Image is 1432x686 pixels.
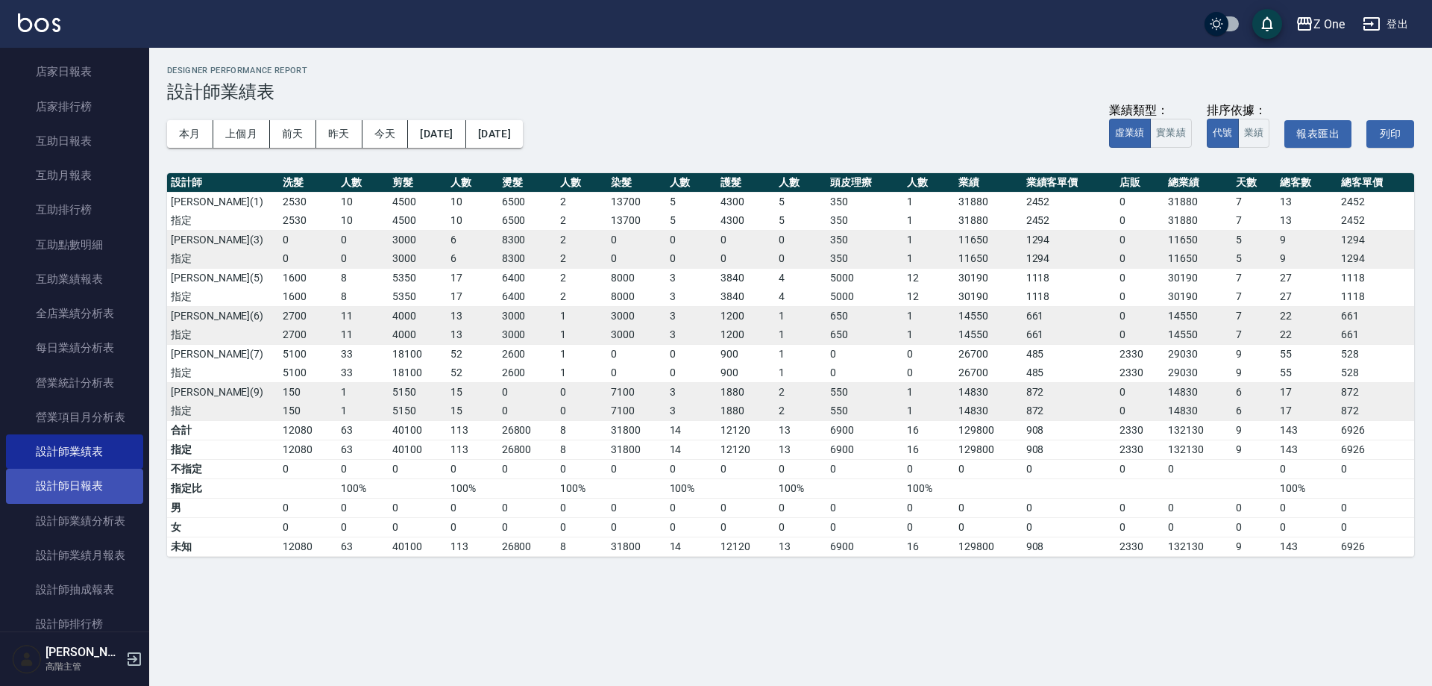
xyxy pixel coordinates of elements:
td: 485 [1023,344,1116,364]
td: 52 [447,344,498,364]
td: [PERSON_NAME](6) [167,306,279,325]
td: 9 [1232,344,1276,364]
td: 661 [1023,325,1116,345]
td: 1200 [717,306,775,325]
td: 485 [1023,364,1116,383]
td: 31880 [955,192,1023,211]
th: 店販 [1116,173,1165,193]
td: 0 [279,249,337,269]
td: 2452 [1337,211,1414,231]
td: 3 [666,325,717,345]
a: 互助日報表 [6,124,143,158]
td: 150 [279,382,337,402]
a: 設計師日報表 [6,469,143,503]
td: 1 [903,192,955,211]
td: 2600 [498,364,556,383]
td: 指定 [167,364,279,383]
td: 3000 [607,306,665,325]
td: 1 [337,382,389,402]
td: 1294 [1337,249,1414,269]
td: 1 [903,230,955,249]
td: [PERSON_NAME](5) [167,268,279,287]
td: 29030 [1164,344,1232,364]
td: 0 [775,249,826,269]
a: 店家日報表 [6,54,143,89]
td: 3 [666,306,717,325]
td: 2452 [1337,192,1414,211]
th: 人數 [447,173,498,193]
th: 人數 [775,173,826,193]
div: Z One [1313,15,1345,34]
img: Logo [18,13,60,32]
td: 11650 [1164,249,1232,269]
td: 30190 [1164,268,1232,287]
a: 全店業績分析表 [6,296,143,331]
td: 5 [666,211,717,231]
td: 1118 [1337,287,1414,307]
th: 燙髮 [498,173,556,193]
td: 0 [1116,230,1165,249]
button: [DATE] [466,120,523,148]
td: 1 [775,325,826,345]
th: 業績 [955,173,1023,193]
td: 1 [556,325,608,345]
button: 本月 [167,120,213,148]
th: 人數 [903,173,955,193]
td: 0 [666,344,717,364]
td: 5100 [279,364,337,383]
td: 0 [903,344,955,364]
button: 列印 [1366,120,1414,148]
td: 14830 [1164,382,1232,402]
td: 3000 [498,306,556,325]
img: Person [12,644,42,674]
td: 11650 [955,249,1023,269]
td: 0 [717,230,775,249]
a: 設計師業績表 [6,434,143,469]
td: 指定 [167,211,279,231]
td: 4300 [717,211,775,231]
td: 1 [903,382,955,402]
td: 0 [826,344,903,364]
td: 0 [1116,402,1165,421]
td: 1600 [279,287,337,307]
th: 人數 [337,173,389,193]
td: 5000 [826,268,903,287]
td: 0 [666,364,717,383]
td: 33 [337,364,389,383]
button: 昨天 [316,120,362,148]
td: 1880 [717,382,775,402]
td: 2452 [1023,211,1116,231]
td: 872 [1337,382,1414,402]
td: 6 [447,249,498,269]
td: 3000 [607,325,665,345]
td: 14830 [955,402,1023,421]
td: 0 [826,364,903,383]
td: 12 [903,268,955,287]
td: 31880 [955,211,1023,231]
td: 0 [666,230,717,249]
td: 5 [1232,249,1276,269]
button: 登出 [1357,10,1414,38]
td: 6500 [498,192,556,211]
td: 1294 [1337,230,1414,249]
td: 4 [775,268,826,287]
td: 0 [1116,382,1165,402]
td: 55 [1276,364,1337,383]
td: 12 [903,287,955,307]
td: 5100 [279,344,337,364]
td: 1294 [1023,230,1116,249]
a: 每日業績分析表 [6,331,143,365]
td: 0 [1116,192,1165,211]
td: 1118 [1023,287,1116,307]
th: 頭皮理療 [826,173,903,193]
td: 4500 [389,192,447,211]
td: 13 [447,325,498,345]
td: 31880 [1164,211,1232,231]
td: 0 [903,364,955,383]
a: 設計師業績分析表 [6,504,143,538]
td: 661 [1337,306,1414,325]
td: 872 [1023,402,1116,421]
td: 6400 [498,287,556,307]
td: 3000 [389,249,447,269]
th: 染髮 [607,173,665,193]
